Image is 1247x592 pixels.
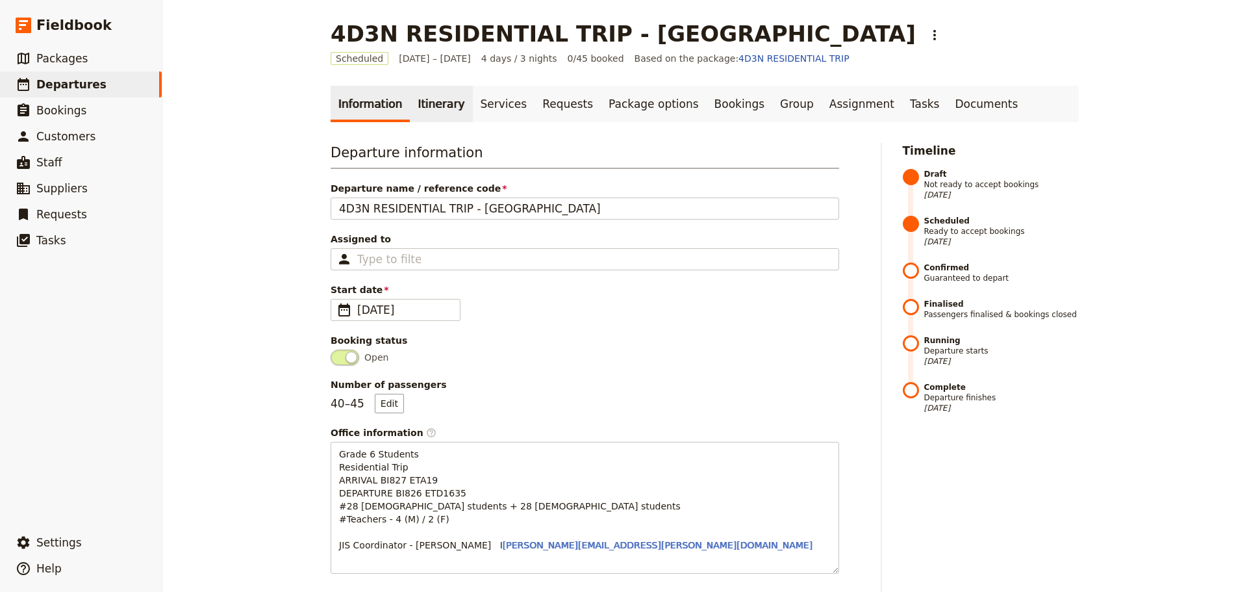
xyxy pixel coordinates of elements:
[36,182,88,195] span: Suppliers
[36,52,88,65] span: Packages
[410,86,472,122] a: Itinerary
[331,52,388,65] span: Scheduled
[331,21,916,47] h1: 4D3N RESIDENTIAL TRIP - [GEOGRAPHIC_DATA]
[336,302,352,318] span: ​
[707,86,772,122] a: Bookings
[503,540,812,550] a: [PERSON_NAME][EMAIL_ADDRESS][PERSON_NAME][DOMAIN_NAME]
[924,299,1079,320] span: Passengers finalised & bookings closed
[36,130,95,143] span: Customers
[36,562,62,575] span: Help
[903,143,1079,159] h2: Timeline
[339,449,681,550] span: Grade 6 Students Residential Trip ARRIVAL BI827 ETA19 DEPARTURE BI826 ETD1635 #28 [DEMOGRAPHIC_DA...
[331,198,839,220] input: Departure name / reference code
[331,86,410,122] a: Information
[924,216,1079,247] span: Ready to accept bookings
[36,16,112,35] span: Fieldbook
[635,52,850,65] span: Based on the package:
[399,52,471,65] span: [DATE] – [DATE]
[426,428,436,438] span: ​
[924,190,1079,200] span: [DATE]
[924,263,1079,283] span: Guaranteed to depart
[481,52,557,65] span: 4 days / 3 nights
[738,53,850,64] a: 4D3N RESIDENTIAL TRIP
[924,263,1079,273] strong: Confirmed
[924,382,1079,393] strong: Complete
[331,283,839,296] span: Start date
[822,86,902,122] a: Assignment
[924,169,1079,179] strong: Draft
[357,251,421,267] input: Assigned to
[357,302,452,318] span: [DATE]
[924,169,1079,200] span: Not ready to accept bookings
[924,24,946,46] button: Actions
[924,403,1079,413] span: [DATE]
[331,233,839,246] span: Assigned to
[924,335,1079,367] span: Departure starts
[331,378,839,391] span: Number of passengers
[924,356,1079,367] span: [DATE]
[36,208,87,221] span: Requests
[924,335,1079,346] strong: Running
[364,351,388,364] span: Open
[331,394,404,413] p: 40 – 45
[36,234,66,247] span: Tasks
[924,216,1079,226] strong: Scheduled
[36,78,107,91] span: Departures
[331,426,839,439] div: Office information
[331,334,839,347] div: Booking status
[902,86,948,122] a: Tasks
[36,536,82,549] span: Settings
[772,86,822,122] a: Group
[924,299,1079,309] strong: Finalised
[947,86,1026,122] a: Documents
[36,156,62,169] span: Staff
[924,382,1079,413] span: Departure finishes
[601,86,706,122] a: Package options
[473,86,535,122] a: Services
[924,237,1079,247] span: [DATE]
[535,86,601,122] a: Requests
[375,394,404,413] button: Number of passengers40–45
[331,143,839,169] h3: Departure information
[36,104,86,117] span: Bookings
[331,182,839,195] span: Departure name / reference code
[568,52,624,65] span: 0/45 booked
